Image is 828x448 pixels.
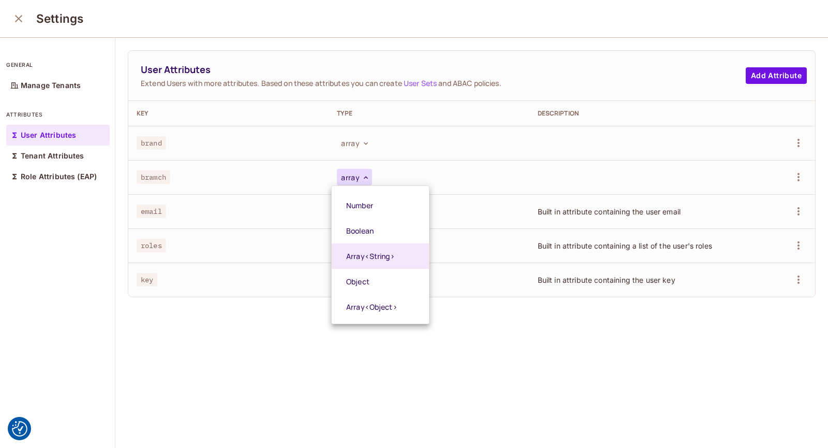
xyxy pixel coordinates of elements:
button: Consent Preferences [12,421,27,437]
span: Array<String> [346,251,426,261]
img: Revisit consent button [12,421,27,437]
span: Array<Object> [346,302,426,312]
span: Number [346,200,426,210]
span: Object [346,277,426,286]
span: Boolean [346,226,426,236]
